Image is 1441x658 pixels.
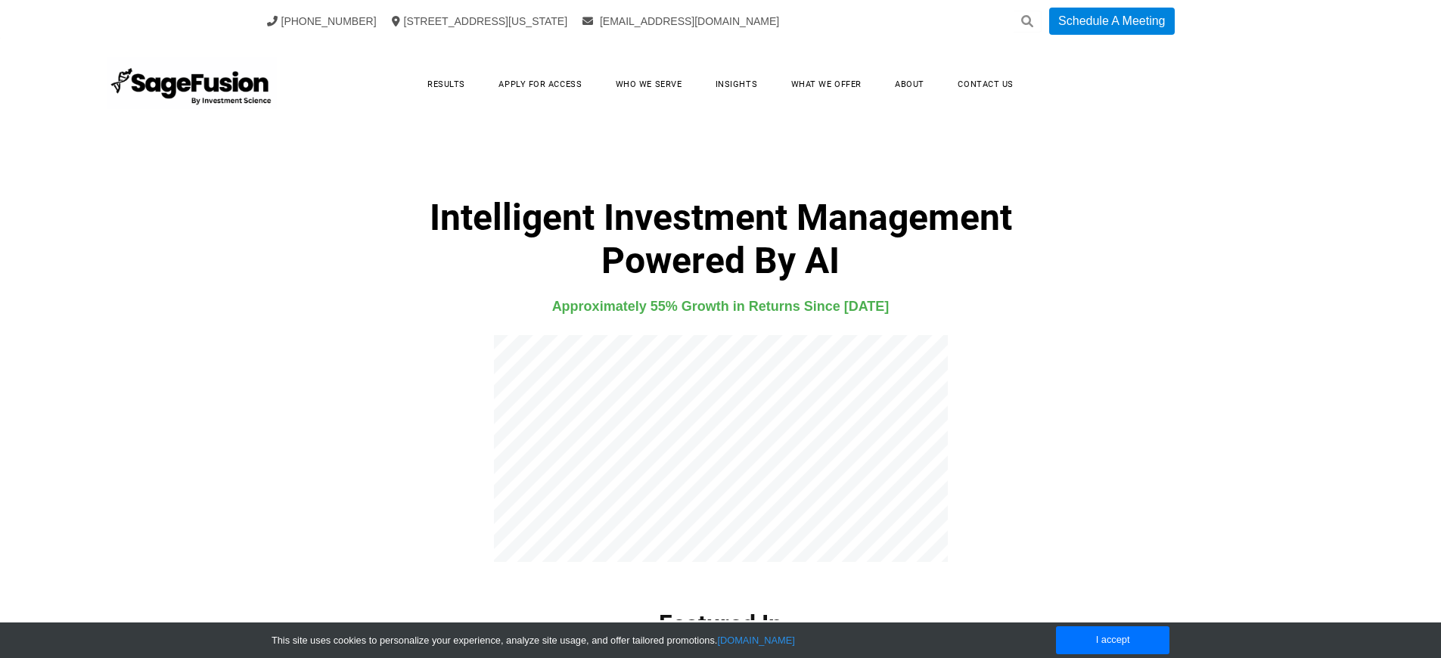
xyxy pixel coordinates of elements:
b: Powered By AI [601,239,840,282]
img: SageFusion | Intelligent Investment Management [107,57,277,110]
a: [DOMAIN_NAME] [717,635,794,646]
a: [PHONE_NUMBER] [267,15,377,27]
a: Contact Us [943,73,1029,96]
a: Schedule A Meeting [1049,8,1174,35]
a: About [880,73,939,96]
a: Results [412,73,480,96]
a: Who We Serve [601,73,697,96]
a: Insights [700,73,772,96]
h1: Intelligent Investment Management [234,196,1207,282]
a: Apply for Access [483,73,597,96]
a: What We Offer [776,73,877,96]
div: This site uses cookies to personalize your experience, analyze site usage, and offer tailored pro... [272,635,1034,647]
a: I accept [1056,626,1169,654]
a: [EMAIL_ADDRESS][DOMAIN_NAME] [582,15,779,27]
a: [STREET_ADDRESS][US_STATE] [392,15,568,27]
h4: Approximately 55% Growth in Returns Since [DATE] [234,295,1207,318]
